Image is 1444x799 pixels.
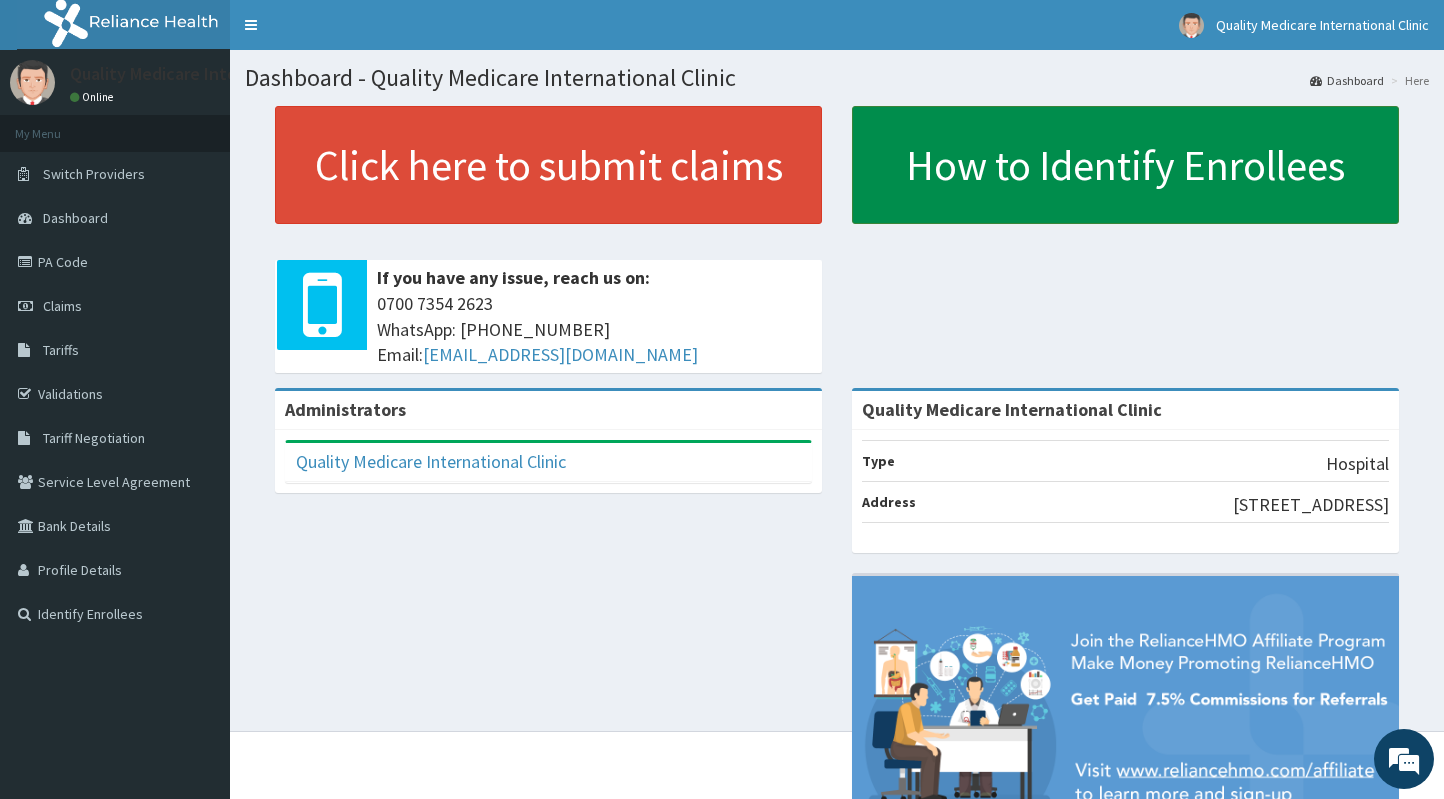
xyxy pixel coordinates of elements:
a: Click here to submit claims [275,106,822,224]
span: Quality Medicare International Clinic [1216,16,1429,34]
h1: Dashboard - Quality Medicare International Clinic [245,65,1429,91]
span: 0700 7354 2623 WhatsApp: [PHONE_NUMBER] Email: [377,291,812,368]
img: User Image [10,60,55,105]
li: Here [1386,72,1429,89]
span: Tariffs [43,341,79,359]
span: Claims [43,297,82,315]
span: Switch Providers [43,165,145,183]
p: [STREET_ADDRESS] [1233,492,1389,518]
b: Address [862,493,916,511]
a: Quality Medicare International Clinic [296,450,566,473]
a: How to Identify Enrollees [852,106,1399,224]
span: Dashboard [43,209,108,227]
b: Type [862,452,895,470]
p: Quality Medicare International Clinic [70,65,354,83]
img: User Image [1179,13,1204,38]
a: Dashboard [1310,72,1384,89]
p: Hospital [1326,451,1389,477]
b: Administrators [285,398,406,421]
b: If you have any issue, reach us on: [377,266,650,289]
strong: Quality Medicare International Clinic [862,398,1162,421]
a: [EMAIL_ADDRESS][DOMAIN_NAME] [423,343,698,366]
a: Online [70,90,118,104]
span: Tariff Negotiation [43,429,145,447]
